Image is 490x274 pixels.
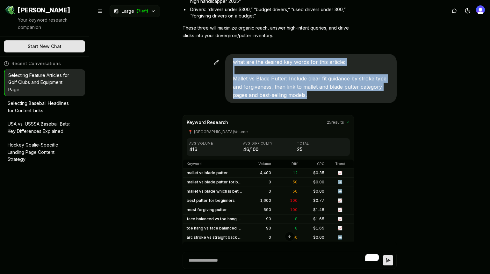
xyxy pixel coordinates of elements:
span: 8 [295,226,298,230]
td: 0 [247,233,274,242]
span: ➡️ [338,180,342,184]
td: what is a mallet putter [183,242,247,251]
span: 50 [292,235,298,240]
p: 25 [297,146,347,153]
button: Selecting Baseball Headlines for Content Links [4,97,85,117]
p: Selecting Feature Articles for Golf Clubs and Equipment Page [8,72,72,93]
td: $ 1.65 [300,223,327,233]
span: 100 [290,198,298,203]
p: These three will maximize organic reach, answer high-intent queries, and drive clicks into your d... [183,24,354,39]
p: 416 [189,146,239,153]
td: $ 1.48 [300,205,327,214]
td: 0 [247,177,274,187]
span: ✓ [347,120,350,125]
td: 1,600 [247,196,274,205]
td: $ 0.00 [300,177,327,187]
span: ( 7 left) [137,9,148,14]
p: Avg Volume [189,141,239,146]
td: $ 0.35 [300,168,327,177]
p: Your keyword research companion [18,17,84,31]
span: [PERSON_NAME] [18,6,70,15]
td: 0 [247,187,274,196]
button: Large(7left) [110,5,160,17]
p: Selecting Baseball Headlines for Content Links [8,100,72,114]
span: 📈 [338,226,342,230]
span: what are the desired key words for this article: Mallet vs Blade Putter: Include clear fit guidan... [233,59,386,98]
td: $ 0.00 [300,187,327,196]
td: 90 [247,223,274,233]
img: Jello SEO Logo [5,5,15,15]
span: ➡️ [338,235,342,240]
span: 50 [292,189,298,194]
td: best putter for beginners [183,196,247,205]
th: Diff [274,160,300,168]
th: Volume [247,160,274,168]
button: Start New Chat [4,40,85,52]
span: 📈 [338,170,342,175]
button: USA vs. USSSA Baseball Bats: Key Differences Explained [4,118,85,138]
p: Avg Difficulty [243,141,293,146]
td: mallet vs blade putter for beginners [183,177,247,187]
span: Keyword Research [187,119,228,126]
td: face balanced vs toe hang putter [183,214,247,223]
td: arc stroke vs straight back straight through putter [183,233,247,242]
span: Large [121,8,134,14]
span: Start New Chat [28,43,61,50]
th: Trend [327,160,354,168]
p: Hockey Goalie-Specific Landing Page Content Strategy [8,141,72,163]
td: 90 [247,214,274,223]
td: $ 1.65 [300,214,327,223]
td: $ 0.77 [300,196,327,205]
span: 12 [293,170,298,175]
button: Selecting Feature Articles for Golf Clubs and Equipment Page [4,69,85,96]
img: Lauren Sauser [476,5,485,14]
span: 25 results [327,120,344,125]
p: USA vs. USSSA Baseball Bats: Key Differences Explained [8,120,72,135]
td: 4,400 [247,168,274,177]
th: Keyword [183,160,247,168]
span: ➡️ [338,189,342,194]
span: 📈 [338,216,342,221]
td: 590 [247,205,274,214]
span: 8 [295,216,298,221]
span: [GEOGRAPHIC_DATA] Volume [194,129,248,134]
span: 50 [292,180,298,184]
span: 📈 [338,198,342,203]
td: most forgiving putter [183,205,247,214]
button: Open user button [476,5,485,14]
td: $ 0.00 [300,233,327,242]
textarea: To enrich screen reader interactions, please activate Accessibility in Grammarly extension settings [186,252,383,269]
th: CPC [300,160,327,168]
li: Drivers: “drivers under $300,” “budget drivers,” “used drivers under 300,” “forgiving drivers on ... [189,6,354,19]
td: mallet vs blade putter [183,168,247,177]
p: Total [297,141,347,146]
span: 📍 [188,129,193,134]
td: toe hang vs face balanced putter [183,223,247,233]
button: Hockey Goalie-Specific Landing Page Content Strategy [4,139,85,166]
span: 📈 [338,207,342,212]
span: Recent Conversations [11,60,61,67]
span: 100 [290,207,298,212]
td: mallet vs blade which is better [183,187,247,196]
p: 46 /100 [243,146,293,153]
